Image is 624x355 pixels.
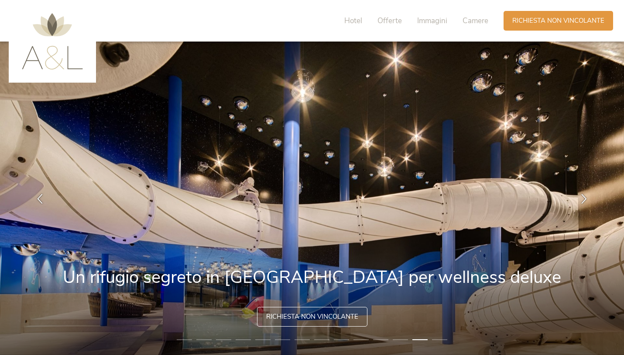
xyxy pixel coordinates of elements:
span: Offerte [377,16,402,26]
span: Richiesta non vincolante [266,312,358,321]
span: Richiesta non vincolante [512,16,604,25]
span: Hotel [344,16,362,26]
span: Camere [463,16,488,26]
img: AMONTI & LUNARIS Wellnessresort [22,13,83,70]
span: Immagini [417,16,447,26]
